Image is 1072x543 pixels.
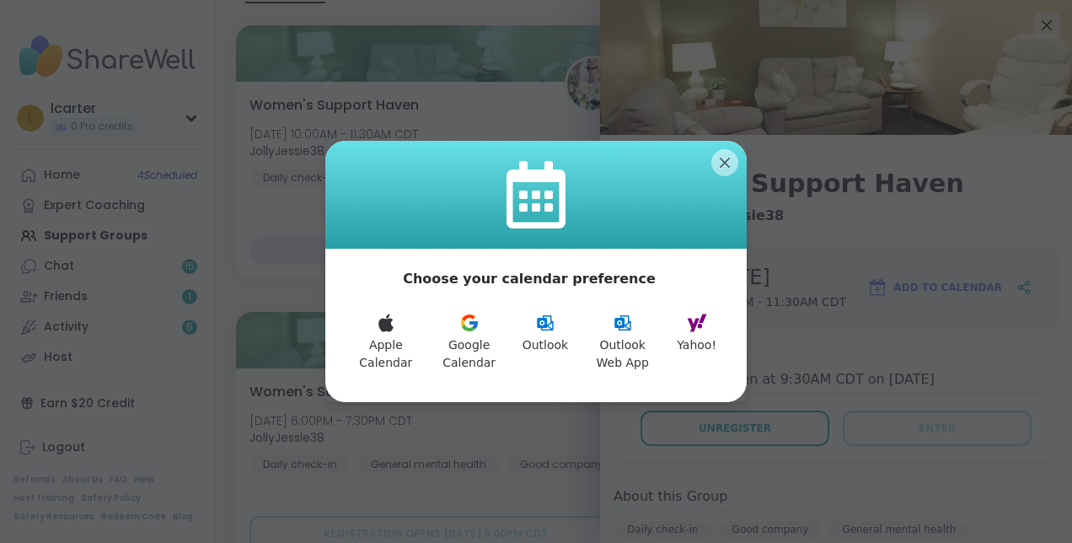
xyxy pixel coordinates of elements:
button: Apple Calendar [346,303,426,382]
button: Google Calendar [426,303,512,382]
button: Outlook Web App [578,303,667,382]
button: Yahoo! [667,303,726,382]
button: Outlook [512,303,579,382]
p: Choose your calendar preference [403,269,656,289]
